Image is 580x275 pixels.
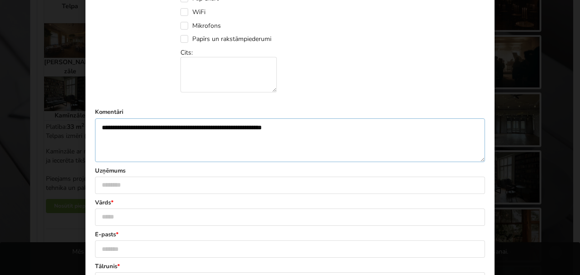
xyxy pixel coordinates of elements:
[180,8,205,16] label: WiFi
[180,35,271,43] label: Papīrs un rakstāmpiederumi
[180,22,221,30] label: Mikrofons
[95,262,485,270] label: Tālrunis
[95,108,485,116] label: Komentāri
[95,199,485,207] label: Vārds
[95,167,485,175] label: Uzņēmums
[180,48,283,93] div: Cits:
[95,230,485,239] label: E-pasts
